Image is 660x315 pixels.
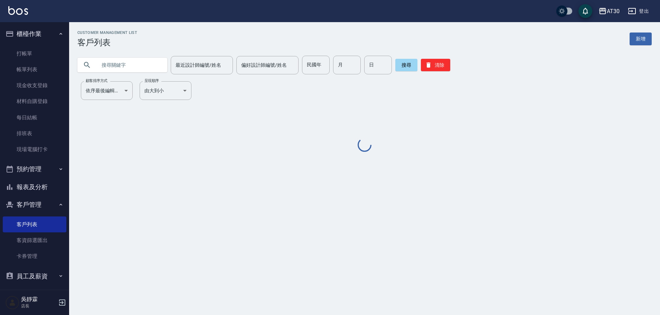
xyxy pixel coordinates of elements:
[596,4,622,18] button: AT30
[144,78,159,83] label: 呈現順序
[3,141,66,157] a: 現場電腦打卡
[3,216,66,232] a: 客戶列表
[607,7,620,16] div: AT30
[3,46,66,62] a: 打帳單
[140,81,191,100] div: 由大到小
[3,62,66,77] a: 帳單列表
[3,196,66,214] button: 客戶管理
[8,6,28,15] img: Logo
[3,232,66,248] a: 客資篩選匯出
[578,4,592,18] button: save
[421,59,450,71] button: 清除
[97,56,162,74] input: 搜尋關鍵字
[77,38,137,47] h3: 客戶列表
[81,81,133,100] div: 依序最後編輯時間
[3,285,66,303] button: 商品管理
[21,303,56,309] p: 店長
[3,77,66,93] a: 現金收支登錄
[3,160,66,178] button: 預約管理
[625,5,652,18] button: 登出
[3,267,66,285] button: 員工及薪資
[3,248,66,264] a: 卡券管理
[3,110,66,126] a: 每日結帳
[3,126,66,141] a: 排班表
[3,93,66,109] a: 材料自購登錄
[630,33,652,45] a: 新增
[395,59,417,71] button: 搜尋
[3,25,66,43] button: 櫃檯作業
[3,178,66,196] button: 報表及分析
[21,296,56,303] h5: 吳靜霖
[6,296,19,309] img: Person
[86,78,107,83] label: 顧客排序方式
[77,30,137,35] h2: Customer Management List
